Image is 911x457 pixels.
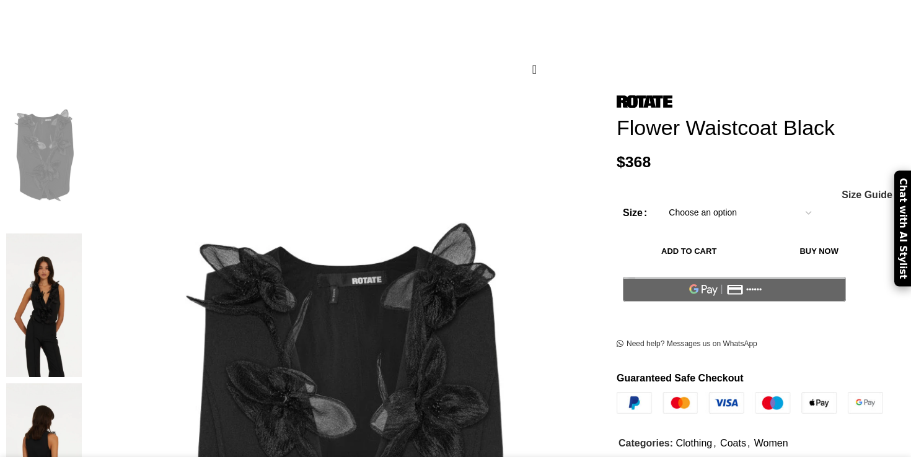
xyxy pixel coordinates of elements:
a: Clothing [676,437,712,448]
bdi: 368 [617,153,651,170]
img: guaranteed-safe-checkout-bordered.j [617,392,883,413]
a: Coats [720,437,746,448]
h1: Flower Waistcoat Black [617,115,902,141]
img: Rotate Birger Christensen dress [6,233,82,377]
iframe: Secure payment input frame [620,308,848,310]
span: , [747,435,750,451]
label: Size [623,205,647,221]
button: Pay with GPay [623,277,846,302]
button: Buy now [761,238,877,264]
strong: Guaranteed Safe Checkout [617,373,744,383]
button: Add to cart [623,238,755,264]
a: Need help? Messages us on WhatsApp [617,339,757,349]
span: Categories: [618,437,673,448]
text: •••••• [747,285,763,294]
img: Flower Waistcoat Black [6,83,82,227]
img: Rotate Birger Christensen [617,95,672,108]
span: , [713,435,716,451]
span: $ [617,153,625,170]
a: Women [754,437,788,448]
a: Size Guide [841,190,892,200]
